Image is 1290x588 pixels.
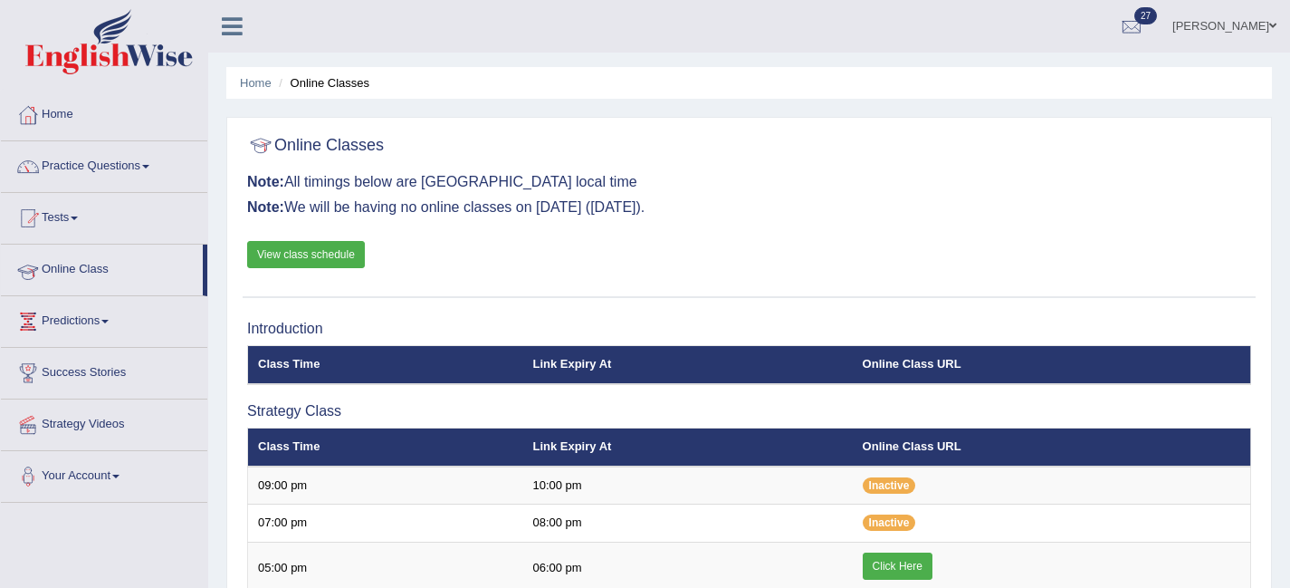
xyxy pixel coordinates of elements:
[1,348,207,393] a: Success Stories
[247,174,1251,190] h3: All timings below are [GEOGRAPHIC_DATA] local time
[522,467,852,505] td: 10:00 pm
[1,451,207,496] a: Your Account
[247,199,284,215] b: Note:
[247,174,284,189] b: Note:
[247,199,1251,216] h3: We will be having no online classes on [DATE] ([DATE]).
[248,346,523,384] th: Class Time
[248,429,523,467] th: Class Time
[1,296,207,342] a: Predictions
[522,505,852,543] td: 08:00 pm
[247,132,384,159] h2: Online Classes
[247,403,1251,419] h3: Strategy Class
[522,346,852,384] th: Link Expiry At
[1,141,207,187] a: Practice Questions
[247,241,365,268] a: View class schedule
[853,346,1251,384] th: Online Class URL
[1134,7,1157,24] span: 27
[853,429,1251,467] th: Online Class URL
[1,90,207,135] a: Home
[863,477,916,494] span: Inactive
[247,321,1251,337] h3: Introduction
[1,400,207,445] a: Strategy Videos
[1,193,207,238] a: Tests
[248,505,523,543] td: 07:00 pm
[1,245,203,290] a: Online Class
[274,74,369,92] li: Online Classes
[522,429,852,467] th: Link Expiry At
[863,515,916,531] span: Inactive
[248,467,523,505] td: 09:00 pm
[863,553,932,580] a: Click Here
[240,76,272,90] a: Home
